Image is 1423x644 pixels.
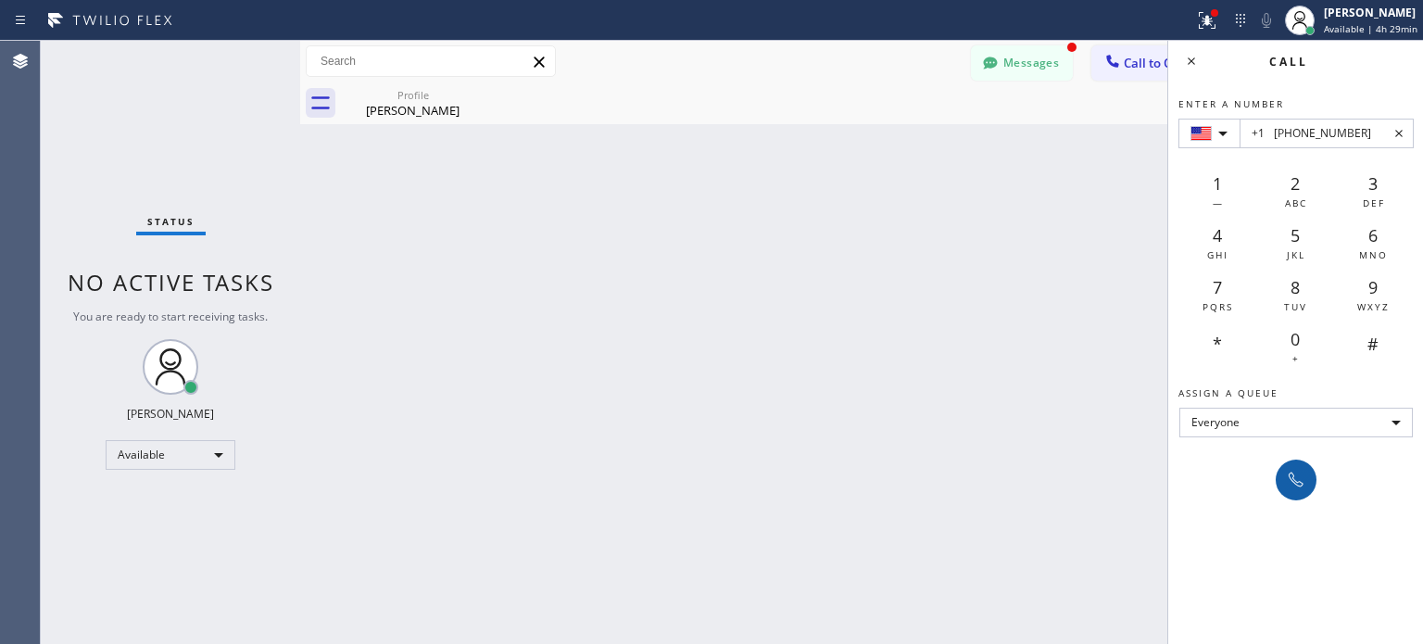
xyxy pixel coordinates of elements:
span: — [1213,196,1224,209]
span: 9 [1368,276,1378,298]
span: 6 [1368,224,1378,246]
span: 3 [1368,172,1378,195]
span: Available | 4h 29min [1324,22,1417,35]
div: Profile [343,88,483,102]
span: JKL [1287,248,1305,261]
div: [PERSON_NAME] [127,406,214,422]
span: + [1292,352,1300,365]
input: Search [307,46,555,76]
span: 2 [1291,172,1300,195]
span: 5 [1291,224,1300,246]
span: No active tasks [68,267,274,297]
div: Available [106,440,235,470]
span: ABC [1285,196,1307,209]
span: MNO [1359,248,1388,261]
div: Lisa Podell [343,82,483,124]
span: Call [1269,54,1308,69]
span: # [1367,333,1379,355]
span: 1 [1213,172,1222,195]
div: Everyone [1179,408,1413,437]
button: Messages [971,45,1073,81]
span: 7 [1213,276,1222,298]
div: [PERSON_NAME] [343,102,483,119]
span: TUV [1284,300,1307,313]
button: Call to Customer [1091,45,1233,81]
div: [PERSON_NAME] [1324,5,1417,20]
span: GHI [1207,248,1228,261]
button: Mute [1253,7,1279,33]
span: Enter a number [1178,97,1284,110]
span: Call to Customer [1124,55,1221,71]
span: 4 [1213,224,1222,246]
span: 0 [1291,328,1300,350]
span: PQRS [1203,300,1233,313]
span: Status [147,215,195,228]
span: 8 [1291,276,1300,298]
span: You are ready to start receiving tasks. [73,309,268,324]
span: Assign a queue [1178,386,1278,399]
span: DEF [1363,196,1385,209]
span: WXYZ [1357,300,1390,313]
